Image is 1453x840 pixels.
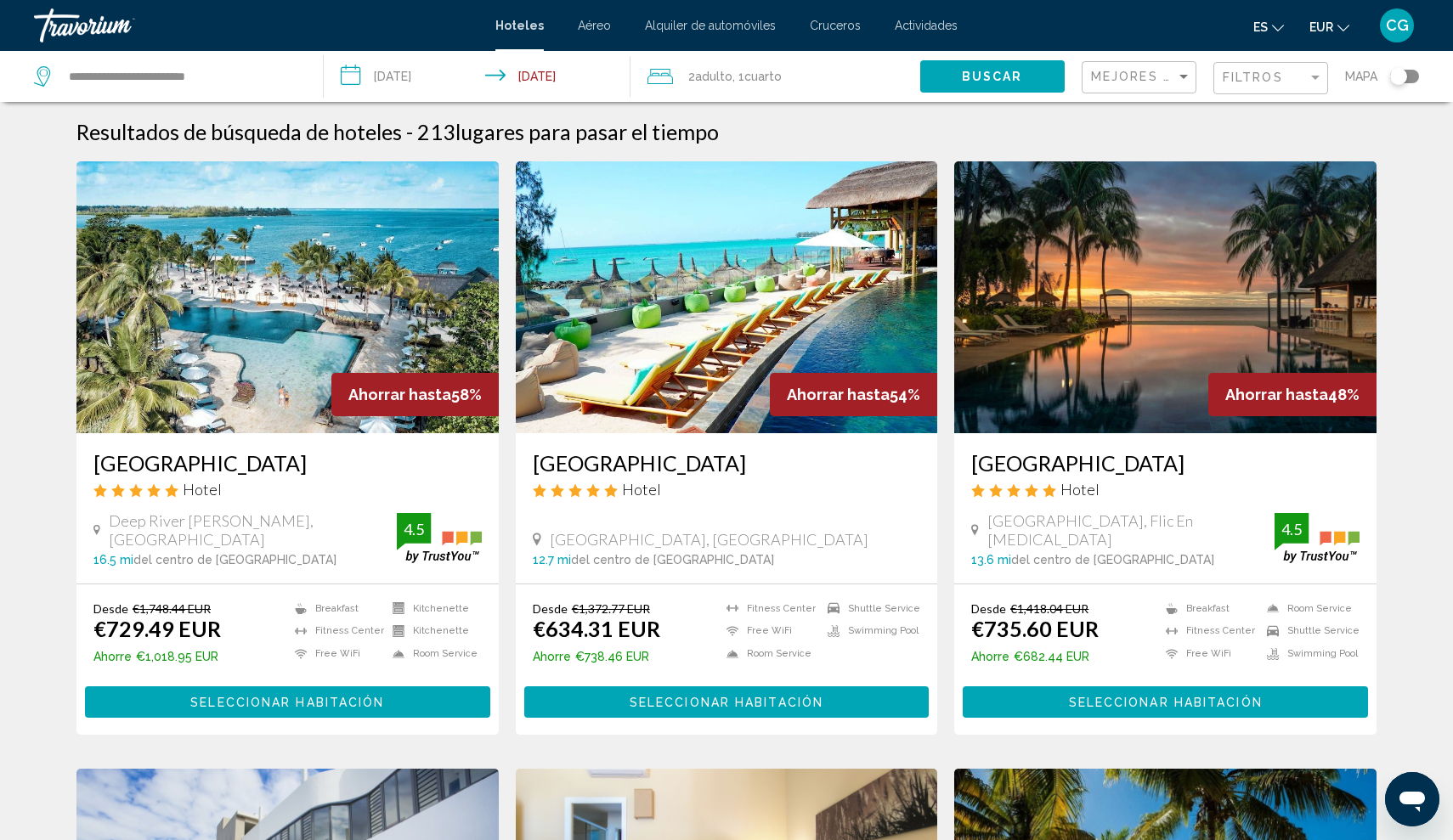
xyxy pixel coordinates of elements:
div: 4.5 [397,519,431,539]
a: Seleccionar habitación [524,691,930,709]
li: Fitness Center [286,624,384,639]
p: €1,018.95 EUR [93,650,221,663]
li: Shuttle Service [819,601,920,616]
span: Desde [533,601,568,616]
span: Cruceros [810,19,861,32]
a: Alquiler de automóviles [645,19,776,32]
button: Check-in date: Sep 15, 2025 Check-out date: Sep 18, 2025 [324,51,630,102]
span: 13.6 mi [971,553,1011,567]
span: Hotel [1060,480,1100,499]
div: 48% [1208,373,1377,416]
h1: Resultados de búsqueda de hoteles [76,119,402,144]
a: [GEOGRAPHIC_DATA] [971,450,1360,476]
span: 2 [688,65,732,88]
li: Breakfast [286,601,384,616]
button: Buscar [920,60,1065,92]
button: Seleccionar habitación [524,686,930,718]
div: 5 star Hotel [533,480,921,499]
span: - [406,119,413,144]
span: del centro de [GEOGRAPHIC_DATA] [571,553,774,567]
li: Fitness Center [718,601,819,616]
button: Travelers: 2 adults, 0 children [630,51,920,102]
span: [GEOGRAPHIC_DATA], Flic En [MEDICAL_DATA] [987,511,1275,549]
li: Free WiFi [718,624,819,639]
span: Ahorrar hasta [348,386,451,403]
del: €1,372.77 EUR [572,601,650,616]
li: Free WiFi [286,646,384,661]
div: 5 star Hotel [971,480,1360,499]
span: Ahorre [533,650,571,663]
mat-select: Sort by [1091,70,1191,85]
span: Ahorre [971,650,1009,663]
li: Swimming Pool [819,624,920,639]
button: Filter [1213,61,1328,96]
a: Actividades [895,19,958,32]
img: Hotel image [76,161,499,433]
span: Cuarto [744,70,782,83]
a: Seleccionar habitación [963,691,1368,709]
li: Room Service [1258,601,1360,616]
ins: €735.60 EUR [971,616,1099,641]
div: 5 star Hotel [93,480,482,499]
span: Hotel [183,480,222,499]
span: Ahorre [93,650,132,663]
p: €682.44 EUR [971,650,1099,663]
span: Ahorrar hasta [787,386,890,403]
li: Free WiFi [1157,646,1258,661]
span: 16.5 mi [93,553,133,567]
li: Kitchenette [384,601,482,616]
a: Hotel image [516,161,938,433]
button: Change currency [1309,14,1349,39]
a: [GEOGRAPHIC_DATA] [93,450,482,476]
li: Fitness Center [1157,624,1258,639]
span: Seleccionar habitación [190,696,384,709]
span: Seleccionar habitación [630,696,823,709]
button: Toggle map [1377,69,1419,84]
button: Seleccionar habitación [963,686,1368,718]
img: Hotel image [954,161,1377,433]
span: Deep River [PERSON_NAME], [GEOGRAPHIC_DATA] [109,511,397,549]
span: del centro de [GEOGRAPHIC_DATA] [133,553,336,567]
span: Ahorrar hasta [1225,386,1328,403]
a: Aéreo [578,19,611,32]
div: 58% [331,373,499,416]
button: Seleccionar habitación [85,686,490,718]
span: , 1 [732,65,782,88]
del: €1,748.44 EUR [133,601,211,616]
a: Seleccionar habitación [85,691,490,709]
li: Breakfast [1157,601,1258,616]
span: Mapa [1345,65,1377,88]
span: es [1253,20,1268,34]
span: Hotel [622,480,661,499]
del: €1,418.04 EUR [1010,601,1088,616]
span: lugares para pasar el tiempo [455,119,719,144]
span: EUR [1309,20,1333,34]
p: €738.46 EUR [533,650,660,663]
span: Hoteles [495,19,544,32]
div: 4.5 [1275,519,1309,539]
span: Adulto [695,70,732,83]
span: Buscar [962,70,1023,84]
ins: €729.49 EUR [93,616,221,641]
li: Swimming Pool [1258,646,1360,661]
a: [GEOGRAPHIC_DATA] [533,450,921,476]
img: trustyou-badge.svg [397,513,482,563]
span: Seleccionar habitación [1069,696,1263,709]
span: 12.7 mi [533,553,571,567]
h2: 213 [417,119,719,144]
span: Filtros [1223,70,1283,84]
span: Mejores descuentos [1091,70,1262,83]
span: CG [1386,17,1409,34]
span: [GEOGRAPHIC_DATA], [GEOGRAPHIC_DATA] [550,530,868,549]
span: Desde [971,601,1006,616]
ins: €634.31 EUR [533,616,660,641]
button: User Menu [1375,8,1419,43]
iframe: Botón para iniciar la ventana de mensajería [1385,772,1439,826]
